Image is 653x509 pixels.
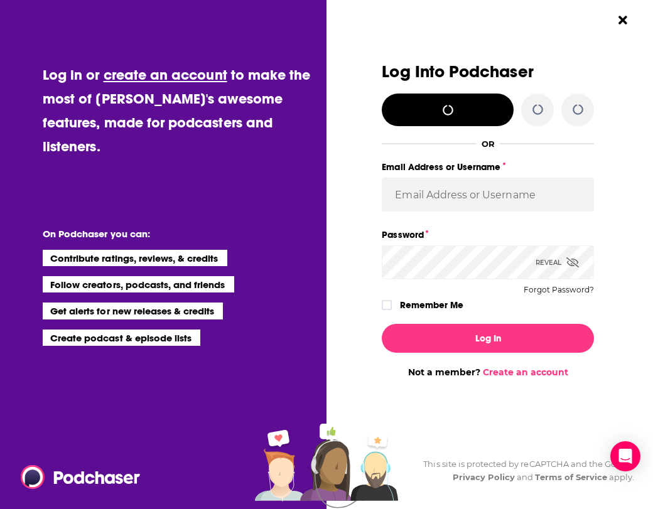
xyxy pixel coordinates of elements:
button: Forgot Password? [524,286,594,294]
label: Email Address or Username [382,159,594,175]
li: Get alerts for new releases & credits [43,303,223,319]
li: On Podchaser you can: [43,228,294,240]
a: Privacy Policy [453,472,515,482]
div: Not a member? [382,367,594,378]
li: Contribute ratings, reviews, & credits [43,250,227,266]
label: Password [382,227,594,243]
a: Terms of Service [535,472,607,482]
li: Create podcast & episode lists [43,330,200,346]
div: Open Intercom Messenger [610,441,640,471]
li: Follow creators, podcasts, and friends [43,276,234,292]
div: This site is protected by reCAPTCHA and the Google and apply. [422,458,634,484]
h3: Log Into Podchaser [382,63,594,81]
button: Log In [382,324,594,353]
label: Remember Me [400,297,463,313]
div: Reveal [536,245,579,279]
a: Podchaser - Follow, Share and Rate Podcasts [21,465,131,489]
a: Create an account [483,367,568,378]
input: Email Address or Username [382,178,594,212]
button: Close Button [611,8,635,32]
a: create an account [104,66,227,83]
div: OR [482,139,495,149]
img: Podchaser - Follow, Share and Rate Podcasts [21,465,141,489]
